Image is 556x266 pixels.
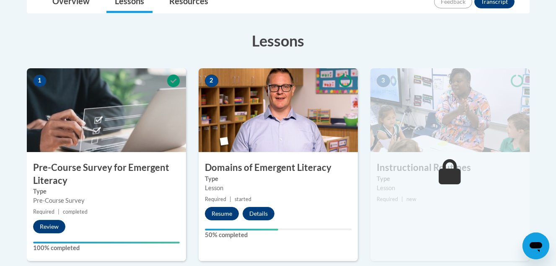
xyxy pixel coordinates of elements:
[58,209,59,215] span: |
[205,174,352,183] label: Type
[406,196,416,202] span: new
[205,196,226,202] span: Required
[205,183,352,193] div: Lesson
[63,209,88,215] span: completed
[235,196,251,202] span: started
[205,229,278,230] div: Your progress
[377,174,523,183] label: Type
[370,68,530,152] img: Course Image
[33,75,47,87] span: 1
[230,196,231,202] span: |
[27,68,186,152] img: Course Image
[33,187,180,196] label: Type
[199,161,358,174] h3: Domains of Emergent Literacy
[33,220,65,233] button: Review
[243,207,274,220] button: Details
[377,183,523,193] div: Lesson
[205,230,352,240] label: 50% completed
[27,30,530,51] h3: Lessons
[205,207,239,220] button: Resume
[370,161,530,174] h3: Instructional Routines
[33,209,54,215] span: Required
[199,68,358,152] img: Course Image
[401,196,403,202] span: |
[33,242,180,243] div: Your progress
[33,196,180,205] div: Pre-Course Survey
[377,75,390,87] span: 3
[522,232,549,259] iframe: Button to launch messaging window
[205,75,218,87] span: 2
[377,196,398,202] span: Required
[33,243,180,253] label: 100% completed
[27,161,186,187] h3: Pre-Course Survey for Emergent Literacy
